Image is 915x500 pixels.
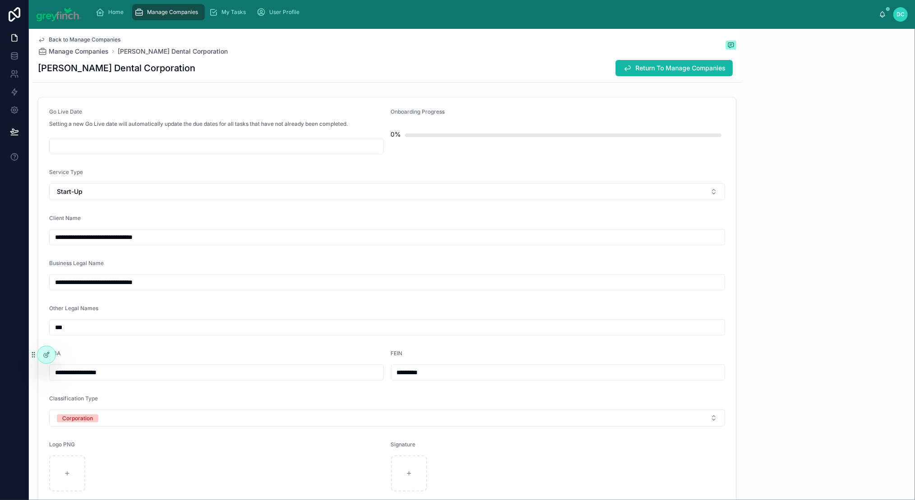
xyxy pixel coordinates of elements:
[132,4,205,20] a: Manage Companies
[254,4,306,20] a: User Profile
[49,108,82,115] span: Go Live Date
[616,60,733,76] button: Return To Manage Companies
[49,305,98,312] span: Other Legal Names
[38,36,120,43] a: Back to Manage Companies
[49,183,725,200] button: Select Button
[391,108,445,115] span: Onboarding Progress
[391,125,401,143] div: 0%
[57,187,83,196] span: Start-Up
[62,414,93,422] div: Corporation
[49,169,83,175] span: Service Type
[897,11,905,18] span: DC
[36,7,82,22] img: App logo
[49,47,109,56] span: Manage Companies
[147,9,198,16] span: Manage Companies
[109,9,124,16] span: Home
[270,9,300,16] span: User Profile
[49,409,725,427] button: Select Button
[49,260,104,266] span: Business Legal Name
[38,62,195,74] h1: [PERSON_NAME] Dental Corporation
[391,441,416,448] span: Signature
[89,2,879,22] div: scrollable content
[49,36,120,43] span: Back to Manage Companies
[635,64,726,73] span: Return To Manage Companies
[38,47,109,56] a: Manage Companies
[118,47,228,56] a: [PERSON_NAME] Dental Corporation
[207,4,253,20] a: My Tasks
[93,4,130,20] a: Home
[391,350,403,357] span: FEIN
[222,9,246,16] span: My Tasks
[49,215,81,221] span: Client Name
[49,120,348,128] p: Setting a new Go Live date will automatically update the due dates for all tasks that have not al...
[49,441,75,448] span: Logo PNG
[49,395,98,402] span: Classification Type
